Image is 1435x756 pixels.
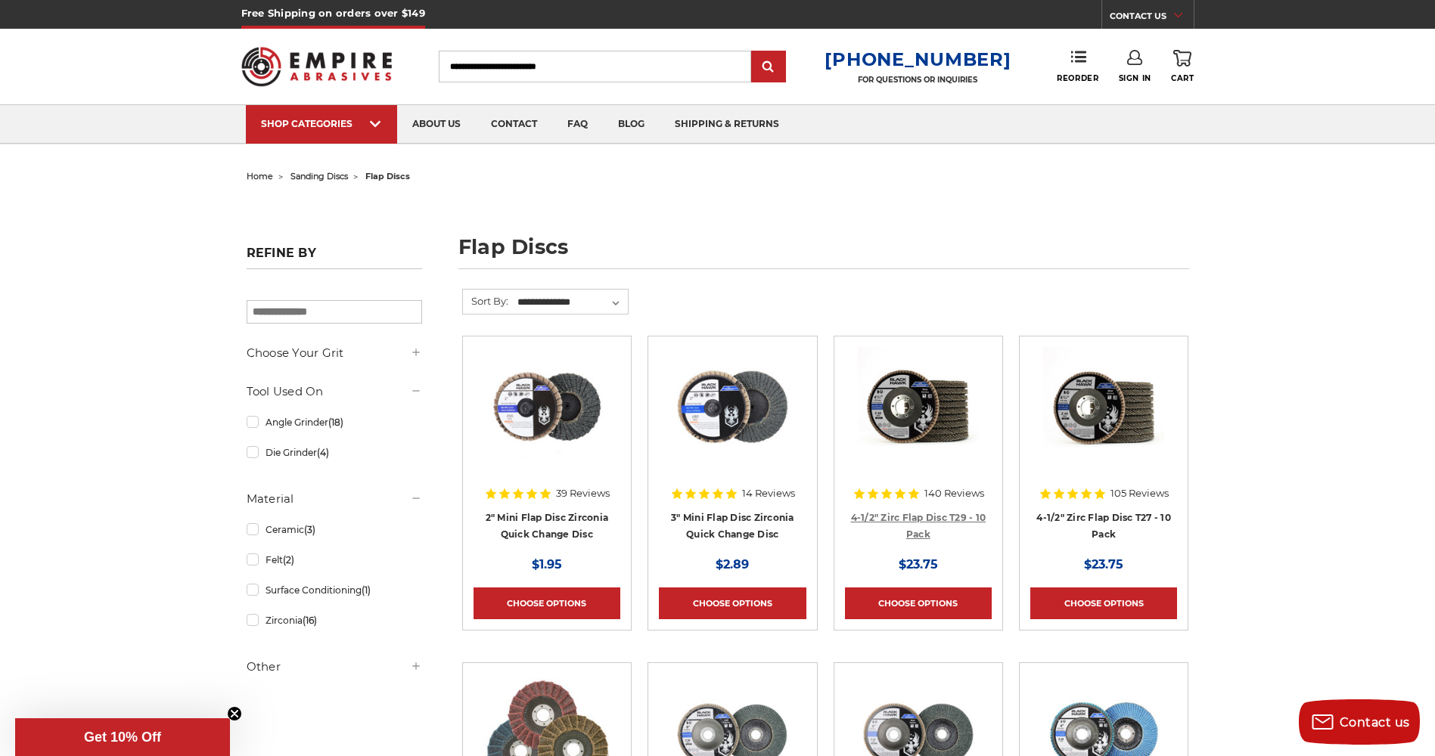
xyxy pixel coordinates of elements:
div: Get 10% OffClose teaser [15,718,230,756]
span: $2.89 [716,557,749,572]
a: Die Grinder [247,439,422,466]
a: Zirconia [247,607,422,634]
img: Empire Abrasives [241,37,393,96]
h5: Other [247,658,422,676]
a: Choose Options [845,587,992,619]
span: 39 Reviews [556,488,610,498]
h1: flap discs [458,237,1189,269]
a: Black Hawk 4-1/2" x 7/8" Flap Disc Type 27 - 10 Pack [1030,347,1177,494]
h5: Material [247,490,422,508]
h5: Refine by [247,246,422,269]
a: Ceramic [247,516,422,543]
p: FOR QUESTIONS OR INQUIRIES [825,75,1011,85]
input: Submit [753,52,784,82]
h5: Tool Used On [247,383,422,401]
a: Surface Conditioning [247,577,422,603]
h5: Choose Your Grit [247,344,422,362]
span: (3) [304,524,315,535]
span: $23.75 [1084,557,1123,572]
a: contact [476,105,552,144]
span: 14 Reviews [742,488,795,498]
span: (18) [328,417,343,428]
span: Cart [1171,73,1194,83]
a: 2" Mini Flap Disc Zirconia Quick Change Disc [486,512,609,541]
a: Reorder [1057,50,1098,82]
img: Black Hawk Abrasives 2-inch Zirconia Flap Disc with 60 Grit Zirconia for Smooth Finishing [486,347,607,468]
span: Contact us [1340,715,1410,730]
a: 3" Mini Flap Disc Zirconia Quick Change Disc [671,512,794,541]
span: $23.75 [899,557,938,572]
a: CONTACT US [1110,8,1194,29]
span: flap discs [365,171,410,181]
span: (4) [317,447,329,458]
span: $1.95 [532,557,562,572]
a: home [247,171,273,181]
span: (1) [362,584,371,596]
span: 105 Reviews [1110,488,1169,498]
a: Choose Options [1030,587,1177,619]
span: Get 10% Off [84,730,161,745]
a: faq [552,105,603,144]
a: [PHONE_NUMBER] [825,48,1011,70]
img: Black Hawk 4-1/2" x 7/8" Flap Disc Type 27 - 10 Pack [1043,347,1164,468]
select: Sort By: [515,291,628,314]
span: 140 Reviews [924,488,984,498]
a: 4-1/2" Zirc Flap Disc T29 - 10 Pack [851,512,986,541]
img: 4.5" Black Hawk Zirconia Flap Disc 10 Pack [858,347,979,468]
a: Felt [247,547,422,573]
button: Close teaser [227,706,242,721]
div: SHOP CATEGORIES [261,118,382,129]
a: about us [397,105,476,144]
span: Reorder [1057,73,1098,83]
label: Sort By: [463,290,508,312]
span: (2) [283,554,294,565]
a: 4.5" Black Hawk Zirconia Flap Disc 10 Pack [845,347,992,494]
a: 4-1/2" Zirc Flap Disc T27 - 10 Pack [1036,512,1171,541]
a: sanding discs [290,171,348,181]
a: Black Hawk Abrasives 2-inch Zirconia Flap Disc with 60 Grit Zirconia for Smooth Finishing [474,347,620,494]
a: Choose Options [659,587,806,619]
span: Sign In [1119,73,1151,83]
a: shipping & returns [660,105,794,144]
img: BHA 3" Quick Change 60 Grit Flap Disc for Fine Grinding and Finishing [672,347,793,468]
a: Choose Options [474,587,620,619]
button: Contact us [1299,699,1420,745]
span: (16) [303,615,317,626]
a: BHA 3" Quick Change 60 Grit Flap Disc for Fine Grinding and Finishing [659,347,806,494]
a: blog [603,105,660,144]
a: Cart [1171,50,1194,83]
a: Angle Grinder [247,409,422,435]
